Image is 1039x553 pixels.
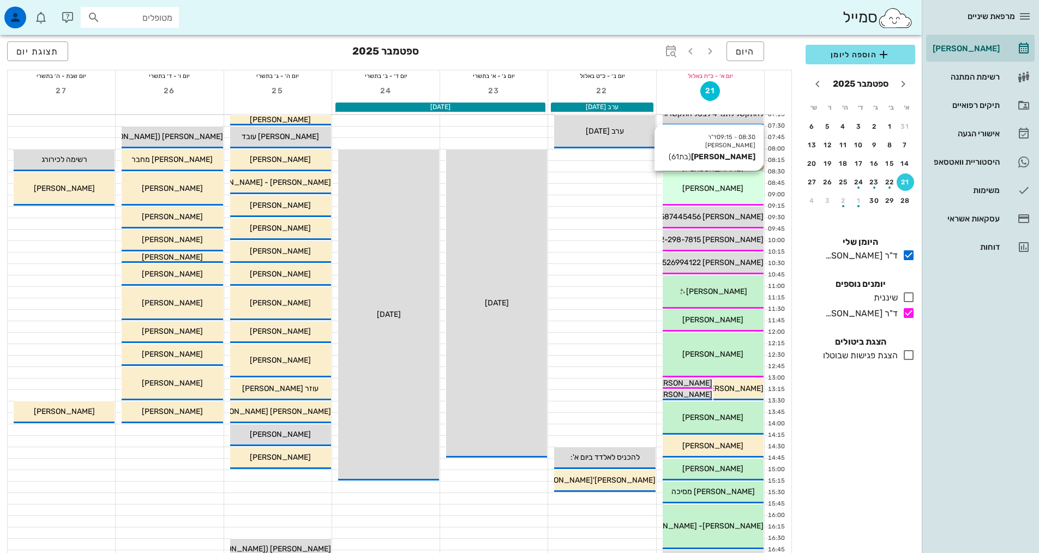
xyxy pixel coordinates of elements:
th: ש׳ [807,98,821,117]
span: [PERSON_NAME]'[PERSON_NAME] [532,476,656,485]
span: 24 [376,86,396,95]
div: 5 [819,123,837,130]
button: ספטמבר 2025 [828,73,893,95]
a: היסטוריית וואטסאפ [926,149,1035,175]
a: רשימת המתנה [926,64,1035,90]
button: 21 [700,81,720,101]
a: דוחות [926,234,1035,260]
span: להכניס לאלדד ביום א': [570,453,640,462]
div: 31 [897,123,914,130]
div: הצגת פגישות שבוטלו [819,349,898,362]
span: [PERSON_NAME] [682,441,743,450]
div: אישורי הגעה [930,129,1000,138]
span: תג [32,9,39,15]
th: ו׳ [822,98,836,117]
div: 6 [803,123,821,130]
div: 08:15 [765,156,787,165]
button: 24 [850,173,868,191]
button: הוספה ליומן [806,45,915,64]
div: 1 [850,197,868,205]
div: 14:45 [765,454,787,463]
div: 12:30 [765,351,787,360]
span: [PERSON_NAME] ב 13:00 [624,378,712,388]
span: [PERSON_NAME] [250,115,311,124]
h4: יומנים נוספים [806,278,915,291]
span: [PERSON_NAME] [250,155,311,164]
button: 28 [897,192,914,209]
div: 16:15 [765,522,787,532]
div: 29 [881,197,899,205]
div: 4 [834,123,852,130]
div: 16:30 [765,534,787,543]
span: 25 [268,86,287,95]
span: 26 [160,86,179,95]
span: [PERSON_NAME] עובד [242,132,319,141]
span: [PERSON_NAME] [34,407,95,416]
div: 2 [866,123,883,130]
span: [PERSON_NAME] [142,253,203,262]
a: אישורי הגעה [926,121,1035,147]
div: 09:45 [765,225,787,234]
span: [PERSON_NAME] 0587445456-אישר הגעה [616,212,764,221]
div: 11:45 [765,316,787,326]
div: 09:00 [765,190,787,200]
button: 27 [803,173,821,191]
div: 13:45 [765,408,787,417]
div: ד"ר [PERSON_NAME] [821,307,898,320]
span: היום [736,46,755,57]
div: 4 [803,197,821,205]
span: 27 [52,86,71,95]
span: [PERSON_NAME] מסיכה [671,487,755,496]
div: 13:30 [765,396,787,406]
button: 2 [834,192,852,209]
div: 09:30 [765,213,787,223]
div: יום ב׳ - כ״ט באלול [548,70,656,81]
button: 17 [850,155,868,172]
div: 14 [897,160,914,167]
a: עסקאות אשראי [926,206,1035,232]
th: ב׳ [884,98,898,117]
div: 13:00 [765,374,787,383]
th: א׳ [900,98,914,117]
span: [PERSON_NAME] [142,407,203,416]
button: 23 [484,81,504,101]
div: [PERSON_NAME] [930,44,1000,53]
div: 16:00 [765,511,787,520]
span: [PERSON_NAME] [250,327,311,336]
div: יום ד׳ - ב׳ בתשרי [332,70,440,81]
div: 07:45 [765,133,787,142]
button: 18 [834,155,852,172]
span: הוספה ליומן [814,48,906,61]
button: 29 [881,192,899,209]
button: 8 [881,136,899,154]
button: 23 [866,173,883,191]
button: 11 [834,136,852,154]
div: 15:15 [765,477,787,486]
span: [PERSON_NAME] [682,315,743,324]
span: [PERSON_NAME] [142,298,203,308]
span: 23 [484,86,504,95]
div: 08:00 [765,145,787,154]
div: 10:15 [765,248,787,257]
th: ה׳ [838,98,852,117]
button: 1 [881,118,899,135]
div: משימות [930,186,1000,195]
button: 10 [850,136,868,154]
button: 12 [819,136,837,154]
div: 12:00 [765,328,787,337]
span: [PERSON_NAME] [682,184,743,193]
span: [DATE] [485,298,509,308]
button: 21 [897,173,914,191]
button: 22 [881,173,899,191]
div: 11:30 [765,305,787,314]
div: 11:00 [765,282,787,291]
span: ערב [DATE] [586,103,618,111]
button: 27 [52,81,71,101]
button: 19 [819,155,837,172]
span: [PERSON_NAME] [682,350,743,359]
div: יום ה׳ - ג׳ בתשרי [224,70,332,81]
button: 26 [819,173,837,191]
div: 17 [850,160,868,167]
div: 08:45 [765,179,787,188]
span: [PERSON_NAME] [PERSON_NAME] [207,407,331,416]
